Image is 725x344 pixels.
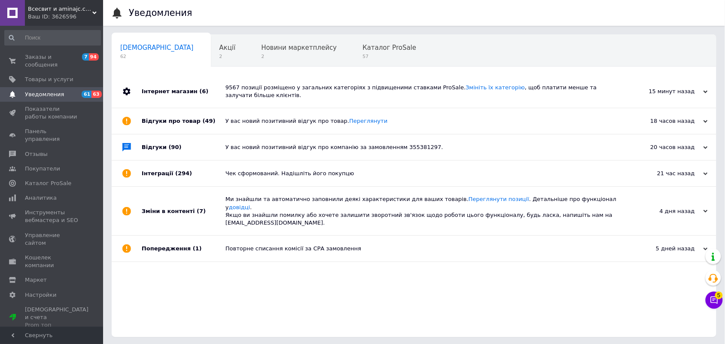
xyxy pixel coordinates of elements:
h1: Уведомления [129,8,192,18]
span: 57 [362,53,416,60]
span: Акції [219,44,236,52]
div: 20 часов назад [622,143,708,151]
span: Аналитика [25,194,57,202]
div: Інтернет магазин [142,75,225,108]
span: 62 [120,53,194,60]
span: Настройки [25,291,56,299]
div: Чек сформований. Надішліть його покупцю [225,170,622,177]
div: 4 дня назад [622,207,708,215]
div: Попередження [142,236,225,262]
div: 15 минут назад [622,88,708,95]
span: Уведомления [25,91,64,98]
span: [DEMOGRAPHIC_DATA] и счета [25,306,88,329]
span: 61 [82,91,91,98]
div: У вас новий позитивний відгук про товар. [225,117,622,125]
div: Зміни в контенті [142,187,225,235]
span: (1) [193,245,202,252]
span: 94 [89,53,99,61]
span: Показатели работы компании [25,105,79,121]
span: Инструменты вебмастера и SEO [25,209,79,224]
span: Всесвит и aminajc.com.ua- все для дома-все для полива [28,5,92,13]
span: Товары и услуги [25,76,73,83]
a: Переглянути [349,118,387,124]
span: 63 [91,91,101,98]
div: 5 дней назад [622,245,708,253]
span: (294) [175,170,192,177]
span: 2 [261,53,337,60]
span: (6) [199,88,208,94]
span: (49) [203,118,216,124]
span: Заказы и сообщения [25,53,79,69]
span: (7) [197,208,206,214]
input: Поиск [4,30,101,46]
a: довідці [229,204,250,210]
span: Управление сайтом [25,231,79,247]
span: Покупатели [25,165,60,173]
div: Відгуки про товар [142,108,225,134]
a: Змініть їх категорію [466,84,525,91]
span: 2 [219,53,236,60]
div: Відгуки [142,134,225,160]
span: Новини маркетплейсу [261,44,337,52]
span: Кошелек компании [25,254,79,269]
span: 5 [715,290,723,298]
span: Отзывы [25,150,48,158]
div: Інтеграції [142,161,225,186]
a: Переглянути позиції [469,196,529,202]
div: Повторне списання комісії за СРА замовлення [225,245,622,253]
div: 18 часов назад [622,117,708,125]
button: Чат с покупателем5 [706,292,723,309]
div: Prom топ [25,321,88,329]
span: Маркет [25,276,47,284]
span: [DEMOGRAPHIC_DATA] [120,44,194,52]
div: 9567 позиції розміщено у загальних категоріях з підвищеними ставками ProSale. , щоб платити менше... [225,84,622,99]
div: Ми знайшли та автоматично заповнили деякі характеристики для ваших товарів. . Детальніше про функ... [225,195,622,227]
span: (90) [169,144,182,150]
span: Каталог ProSale [25,180,71,187]
div: Ваш ID: 3626596 [28,13,103,21]
span: Каталог ProSale [362,44,416,52]
span: 7 [82,53,89,61]
div: У вас новий позитивний відгук про компанію за замовленням 355381297. [225,143,622,151]
span: Панель управления [25,128,79,143]
div: 21 час назад [622,170,708,177]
